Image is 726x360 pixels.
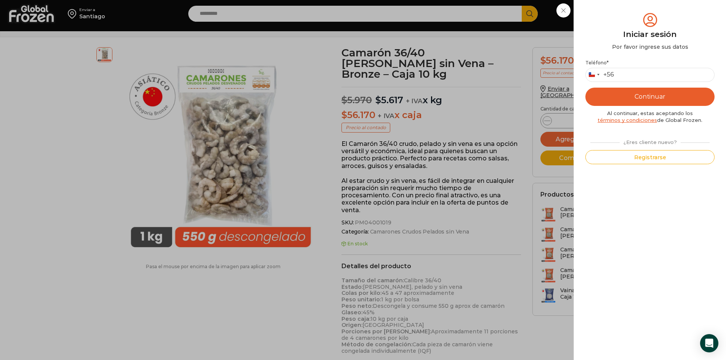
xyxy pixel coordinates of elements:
[603,71,614,79] div: +56
[700,334,718,352] div: Open Intercom Messenger
[586,68,614,82] button: Selected country
[585,60,715,66] label: Teléfono
[587,136,713,146] div: ¿Eres cliente nuevo?
[641,11,659,29] img: tabler-icon-user-circle.svg
[585,29,715,40] div: Iniciar sesión
[585,88,715,106] button: Continuar
[585,110,715,124] div: Al continuar, estas aceptando los de Global Frozen.
[585,150,715,164] button: Registrarse
[598,117,657,123] a: términos y condiciones
[585,43,715,51] div: Por favor ingrese sus datos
